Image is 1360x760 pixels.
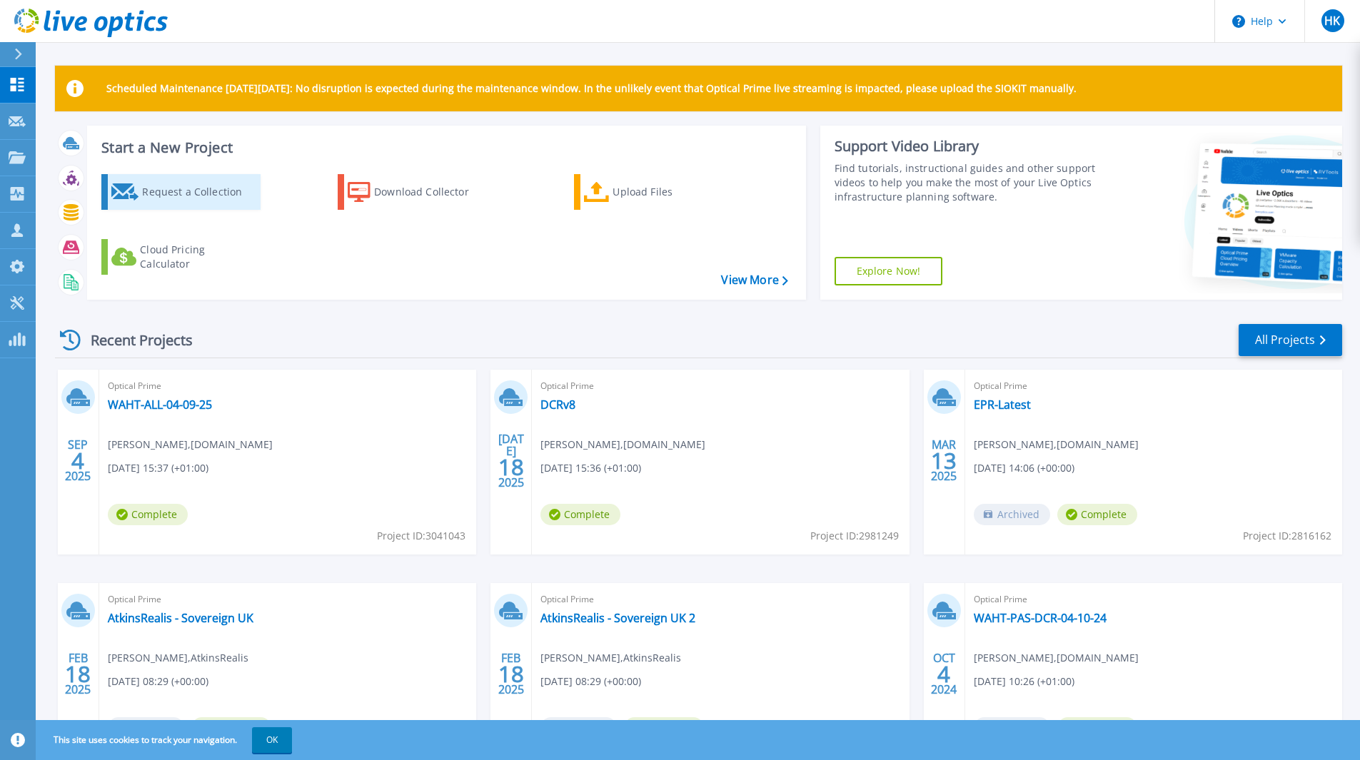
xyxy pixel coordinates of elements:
[108,378,468,394] span: Optical Prime
[974,437,1139,452] span: [PERSON_NAME] , [DOMAIN_NAME]
[106,83,1077,94] p: Scheduled Maintenance [DATE][DATE]: No disruption is expected during the maintenance window. In t...
[540,674,641,689] span: [DATE] 08:29 (+00:00)
[108,611,253,625] a: AtkinsRealis - Sovereign UK
[540,437,705,452] span: [PERSON_NAME] , [DOMAIN_NAME]
[65,668,91,680] span: 18
[338,174,497,210] a: Download Collector
[624,717,704,739] span: Complete
[1057,717,1137,739] span: Complete
[540,460,641,476] span: [DATE] 15:36 (+01:00)
[540,650,681,666] span: [PERSON_NAME] , AtkinsRealis
[835,257,943,285] a: Explore Now!
[1057,504,1137,525] span: Complete
[71,455,84,467] span: 4
[540,592,900,607] span: Optical Prime
[974,611,1107,625] a: WAHT-PAS-DCR-04-10-24
[974,504,1050,525] span: Archived
[108,717,184,739] span: Archived
[142,178,256,206] div: Request a Collection
[613,178,727,206] div: Upload Files
[930,648,957,700] div: OCT 2024
[252,727,292,753] button: OK
[540,504,620,525] span: Complete
[974,378,1334,394] span: Optical Prime
[974,674,1074,689] span: [DATE] 10:26 (+01:00)
[498,461,524,473] span: 18
[108,460,208,476] span: [DATE] 15:37 (+01:00)
[108,397,212,412] a: WAHT-ALL-04-09-25
[55,323,212,358] div: Recent Projects
[931,455,957,467] span: 13
[101,239,261,275] a: Cloud Pricing Calculator
[108,437,273,452] span: [PERSON_NAME] , [DOMAIN_NAME]
[721,273,787,287] a: View More
[1324,15,1340,26] span: HK
[540,717,617,739] span: Archived
[498,435,525,487] div: [DATE] 2025
[937,668,950,680] span: 4
[64,435,91,487] div: SEP 2025
[540,378,900,394] span: Optical Prime
[377,528,465,544] span: Project ID: 3041043
[108,504,188,525] span: Complete
[498,648,525,700] div: FEB 2025
[974,460,1074,476] span: [DATE] 14:06 (+00:00)
[974,592,1334,607] span: Optical Prime
[540,611,695,625] a: AtkinsRealis - Sovereign UK 2
[498,668,524,680] span: 18
[101,140,787,156] h3: Start a New Project
[540,397,575,412] a: DCRv8
[64,648,91,700] div: FEB 2025
[39,727,292,753] span: This site uses cookies to track your navigation.
[108,674,208,689] span: [DATE] 08:29 (+00:00)
[374,178,488,206] div: Download Collector
[1243,528,1331,544] span: Project ID: 2816162
[574,174,733,210] a: Upload Files
[101,174,261,210] a: Request a Collection
[835,161,1101,204] div: Find tutorials, instructional guides and other support videos to help you make the most of your L...
[974,397,1031,412] a: EPR-Latest
[810,528,899,544] span: Project ID: 2981249
[835,137,1101,156] div: Support Video Library
[108,650,248,666] span: [PERSON_NAME] , AtkinsRealis
[974,717,1050,739] span: Archived
[191,717,271,739] span: Complete
[140,243,254,271] div: Cloud Pricing Calculator
[108,592,468,607] span: Optical Prime
[974,650,1139,666] span: [PERSON_NAME] , [DOMAIN_NAME]
[1239,324,1342,356] a: All Projects
[930,435,957,487] div: MAR 2025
